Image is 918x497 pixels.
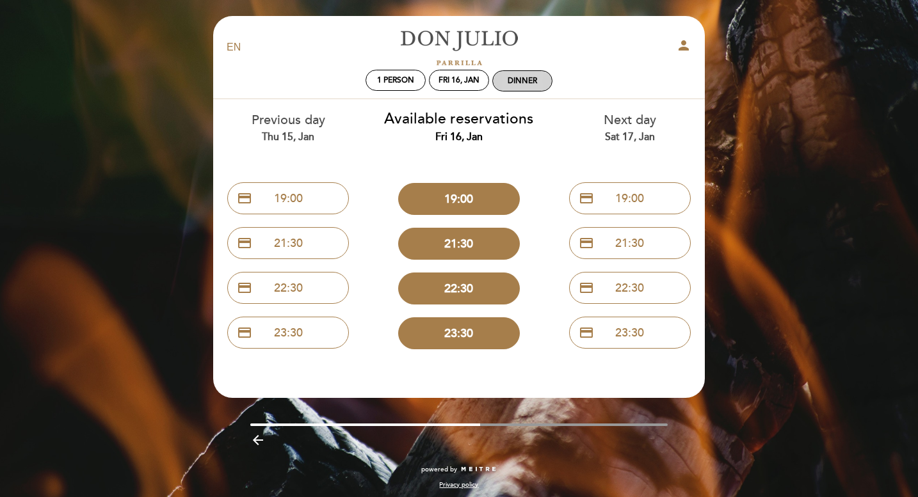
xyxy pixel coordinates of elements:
[439,480,478,489] a: Privacy policy
[383,109,535,145] div: Available reservations
[227,182,349,214] button: credit_card 19:00
[579,235,594,251] span: credit_card
[213,111,364,144] div: Previous day
[676,38,691,58] button: person
[398,317,520,349] button: 23:30
[398,272,520,304] button: 22:30
[421,465,457,474] span: powered by
[227,317,349,349] button: credit_card 23:30
[237,280,252,296] span: credit_card
[250,432,266,448] i: arrow_backward
[460,466,497,473] img: MEITRE
[569,227,691,259] button: credit_card 21:30
[579,325,594,340] span: credit_card
[377,75,414,85] span: 1 person
[237,235,252,251] span: credit_card
[237,325,252,340] span: credit_card
[398,183,520,215] button: 19:00
[227,272,349,304] button: credit_card 22:30
[227,227,349,259] button: credit_card 21:30
[379,30,539,65] a: [PERSON_NAME]
[554,130,705,145] div: Sat 17, Jan
[439,75,479,85] div: Fri 16, Jan
[676,38,691,53] i: person
[421,465,497,474] a: powered by
[398,228,520,260] button: 21:30
[213,130,364,145] div: Thu 15, Jan
[569,317,691,349] button: credit_card 23:30
[569,182,691,214] button: credit_card 19:00
[579,191,594,206] span: credit_card
[554,111,705,144] div: Next day
[383,130,535,145] div: Fri 16, Jan
[237,191,252,206] span: credit_card
[579,280,594,296] span: credit_card
[569,272,691,304] button: credit_card 22:30
[508,76,537,86] div: Dinner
